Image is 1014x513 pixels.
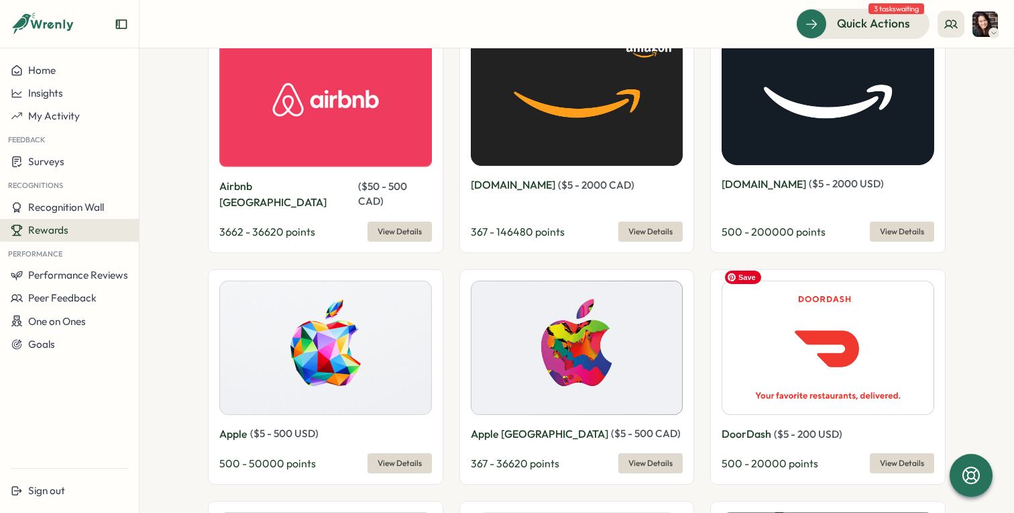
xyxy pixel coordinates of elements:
[219,178,355,212] p: Airbnb [GEOGRAPHIC_DATA]
[378,454,422,473] span: View Details
[722,32,934,165] img: Amazon.com
[722,225,826,238] span: 500 - 200000 points
[722,281,934,415] img: DoorDash
[368,222,432,242] button: View Details
[972,11,998,37] img: Kathy Cheng
[219,281,432,415] img: Apple
[837,15,910,32] span: Quick Actions
[722,457,818,470] span: 500 - 20000 points
[28,269,128,281] span: Performance Reviews
[809,177,884,190] span: ( $ 5 - 2000 USD )
[725,271,761,284] span: Save
[219,457,316,470] span: 500 - 50000 points
[722,426,771,442] p: DoorDash
[250,427,319,440] span: ( $ 5 - 500 USD )
[115,17,128,31] button: Expand sidebar
[558,179,634,191] span: ( $ 5 - 2000 CAD )
[774,428,842,440] span: ( $ 5 - 200 USD )
[628,454,673,473] span: View Details
[378,222,422,241] span: View Details
[28,315,86,328] span: One on Ones
[28,224,68,236] span: Rewards
[870,453,934,473] button: View Details
[28,155,64,168] span: Surveys
[618,222,683,242] button: View Details
[868,3,924,14] span: 3 tasks waiting
[796,9,929,38] button: Quick Actions
[28,109,80,122] span: My Activity
[880,454,924,473] span: View Details
[618,453,683,473] button: View Details
[28,87,63,99] span: Insights
[471,457,559,470] span: 367 - 36620 points
[722,176,806,193] p: [DOMAIN_NAME]
[28,64,56,77] span: Home
[471,32,683,166] img: Amazon.ca
[870,222,934,242] button: View Details
[471,225,565,238] span: 367 - 146480 points
[358,180,407,207] span: ( $ 50 - 500 CAD )
[28,201,104,214] span: Recognition Wall
[471,281,683,415] img: Apple Canada
[219,426,247,442] p: Apple
[880,222,924,241] span: View Details
[471,177,555,193] p: [DOMAIN_NAME]
[368,453,432,473] button: View Details
[219,225,315,238] span: 3662 - 36620 points
[28,291,97,304] span: Peer Feedback
[28,484,65,497] span: Sign out
[219,32,432,167] img: Airbnb Canada
[611,427,681,440] span: ( $ 5 - 500 CAD )
[628,222,673,241] span: View Details
[471,426,608,442] p: Apple [GEOGRAPHIC_DATA]
[28,338,55,351] span: Goals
